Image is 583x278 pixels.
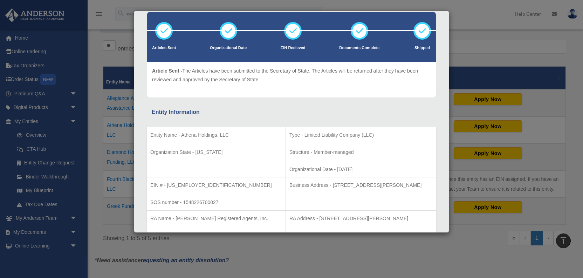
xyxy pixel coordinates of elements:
[289,214,433,223] p: RA Address - [STREET_ADDRESS][PERSON_NAME]
[152,45,176,52] p: Articles Sent
[150,198,282,207] p: SOS number - 1548226700027
[152,107,431,117] div: Entity Information
[152,67,431,84] p: The Articles have been submitted to the Secretary of State. The Articles will be returned after t...
[150,131,282,140] p: Entity Name - Athena Holdings, LLC
[289,131,433,140] p: Type - Limited Liability Company (LLC)
[152,68,182,74] span: Article Sent -
[339,45,379,52] p: Documents Complete
[150,214,282,223] p: RA Name - [PERSON_NAME] Registered Agents, Inc.
[413,45,431,52] p: Shipped
[210,45,247,52] p: Organizational Date
[150,181,282,190] p: EIN # - [US_EMPLOYER_IDENTIFICATION_NUMBER]
[150,231,282,240] p: Tax Matter Representative - Disregarded Entity
[289,148,433,157] p: Structure - Member-managed
[289,165,433,174] p: Organizational Date - [DATE]
[289,181,433,190] p: Business Address - [STREET_ADDRESS][PERSON_NAME]
[281,45,306,52] p: EIN Recieved
[289,231,433,240] p: Nominee Info - false
[150,148,282,157] p: Organization State - [US_STATE]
